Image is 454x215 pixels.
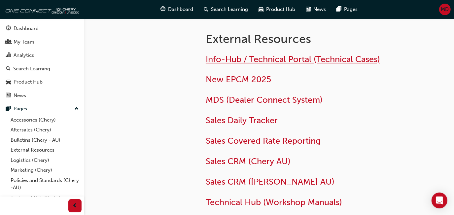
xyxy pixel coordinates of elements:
[314,6,326,13] span: News
[14,92,26,99] div: News
[206,54,380,64] a: Info-Hub / Technical Portal (Technical Cases)
[6,66,11,72] span: search-icon
[3,36,82,48] a: My Team
[156,3,199,16] a: guage-iconDashboard
[254,3,301,16] a: car-iconProduct Hub
[8,135,82,145] a: Bulletins (Chery - AU)
[206,95,323,105] a: MDS (Dealer Connect System)
[6,106,11,112] span: pages-icon
[441,6,449,13] span: MD
[206,74,271,85] a: New EPCM 2025
[168,6,193,13] span: Dashboard
[266,6,296,13] span: Product Hub
[3,49,82,61] a: Analytics
[3,103,82,115] button: Pages
[206,197,342,207] a: Technical Hub (Workshop Manuals)
[6,53,11,58] span: chart-icon
[199,3,254,16] a: search-iconSearch Learning
[206,177,334,187] a: Sales CRM ([PERSON_NAME] AU)
[211,6,248,13] span: Search Learning
[161,5,166,14] span: guage-icon
[206,156,291,166] a: Sales CRM (Chery AU)
[337,5,342,14] span: pages-icon
[14,105,27,113] div: Pages
[6,79,11,85] span: car-icon
[204,5,209,14] span: search-icon
[13,65,50,73] div: Search Learning
[8,115,82,125] a: Accessories (Chery)
[3,90,82,102] a: News
[206,136,321,146] a: Sales Covered Rate Reporting
[206,32,404,46] h1: External Resources
[8,193,82,210] a: Technical Hub Workshop information
[14,78,43,86] div: Product Hub
[6,93,11,99] span: news-icon
[3,76,82,88] a: Product Hub
[301,3,332,16] a: news-iconNews
[14,52,34,59] div: Analytics
[14,38,34,46] div: My Team
[206,115,278,125] a: Sales Daily Tracker
[8,165,82,175] a: Marketing (Chery)
[306,5,311,14] span: news-icon
[3,63,82,75] a: Search Learning
[14,25,39,32] div: Dashboard
[3,22,82,35] a: Dashboard
[6,26,11,32] span: guage-icon
[3,21,82,103] button: DashboardMy TeamAnalyticsSearch LearningProduct HubNews
[6,39,11,45] span: people-icon
[8,155,82,165] a: Logistics (Chery)
[432,193,447,208] div: Open Intercom Messenger
[8,125,82,135] a: Aftersales (Chery)
[344,6,358,13] span: Pages
[259,5,264,14] span: car-icon
[74,105,79,113] span: up-icon
[439,4,451,15] button: MD
[73,202,78,210] span: prev-icon
[3,3,79,16] img: oneconnect
[332,3,363,16] a: pages-iconPages
[8,145,82,155] a: External Resources
[8,175,82,193] a: Policies and Standards (Chery -AU)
